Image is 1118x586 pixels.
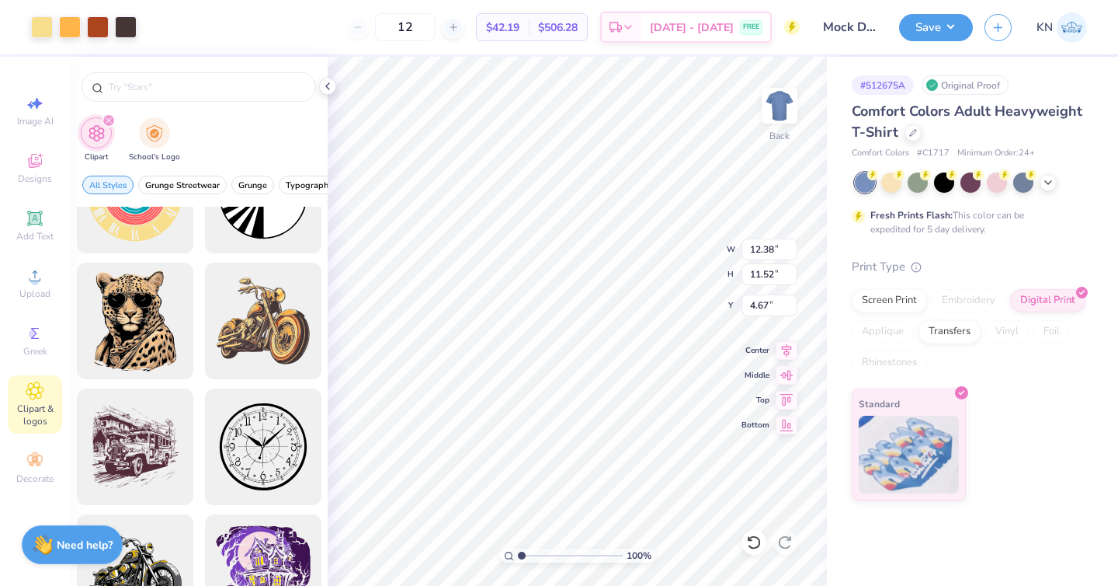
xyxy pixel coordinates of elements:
img: Clipart Image [88,124,106,142]
div: filter for Clipart [81,117,112,163]
button: filter button [129,117,180,163]
span: KN [1036,19,1053,37]
div: Vinyl [985,320,1029,344]
div: Transfers [918,320,981,344]
span: Upload [19,288,50,300]
button: filter button [81,117,112,163]
span: Center [741,345,769,356]
span: 100 % [627,549,651,563]
span: School's Logo [129,152,180,163]
div: Original Proof [922,75,1009,95]
div: This color can be expedited for 5 day delivery. [870,208,1061,236]
span: $42.19 [486,19,519,36]
img: Back [764,90,795,121]
span: Add Text [16,230,54,242]
span: Clipart [85,152,109,163]
div: Digital Print [1010,289,1085,312]
span: Grunge [238,180,267,191]
span: Middle [741,370,769,381]
a: KN [1036,12,1087,43]
span: Image AI [17,115,54,127]
div: filter for School's Logo [129,117,180,163]
button: filter button [138,176,227,194]
span: All Styles [89,180,127,191]
div: Rhinestones [852,351,927,375]
button: filter button [279,176,340,194]
input: – – [375,13,436,41]
span: Minimum Order: 24 + [957,147,1035,160]
div: Print Type [852,258,1087,276]
span: Greek [23,345,47,358]
span: # C1717 [917,147,950,160]
div: Screen Print [852,289,927,312]
img: School's Logo Image [146,124,163,142]
div: Embroidery [932,289,1005,312]
div: # 512675A [852,75,914,95]
span: Decorate [16,473,54,485]
span: Standard [859,396,900,412]
button: filter button [231,176,274,194]
input: Untitled Design [811,12,887,43]
span: $506.28 [538,19,578,36]
img: Kylie Nguyen [1057,12,1087,43]
div: Applique [852,320,914,344]
span: Clipart & logos [8,403,62,427]
span: [DATE] - [DATE] [650,19,734,36]
span: Typography [286,180,333,191]
button: Save [899,14,973,41]
span: FREE [743,22,759,33]
div: Back [769,129,790,143]
strong: Fresh Prints Flash: [870,209,953,221]
div: Foil [1033,320,1070,344]
span: Comfort Colors Adult Heavyweight T-Shirt [852,102,1082,141]
span: Top [741,395,769,406]
span: Grunge Streetwear [145,180,220,191]
span: Comfort Colors [852,147,909,160]
strong: Need help? [57,538,113,553]
input: Try "Stars" [107,79,306,95]
img: Standard [859,416,959,494]
span: Designs [18,173,52,185]
span: Bottom [741,420,769,431]
button: filter button [82,176,134,194]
